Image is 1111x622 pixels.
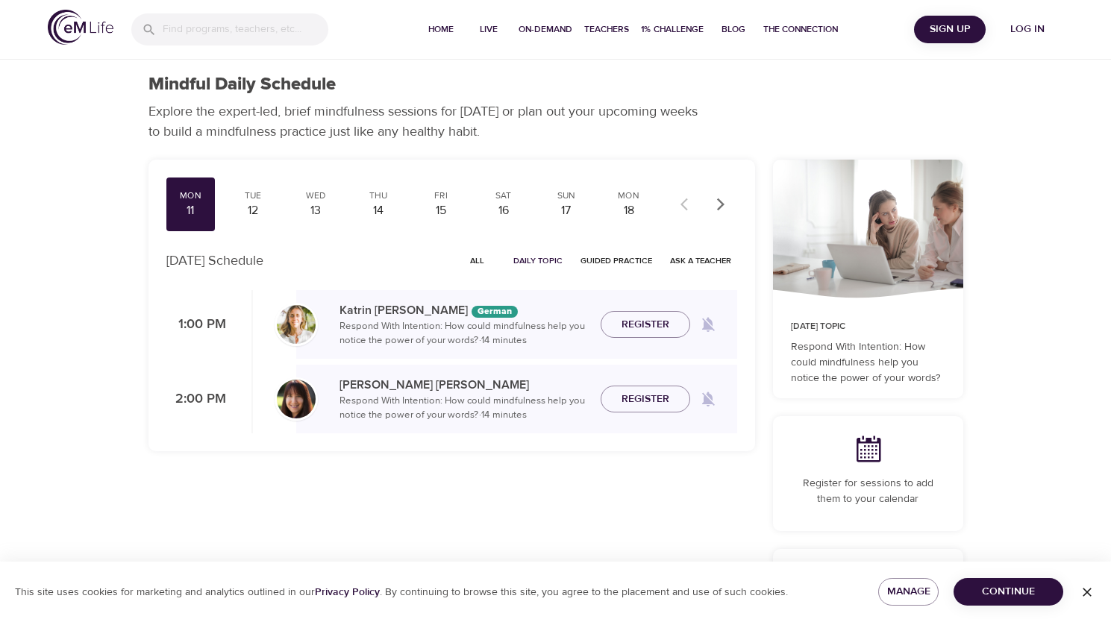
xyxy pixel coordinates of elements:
span: Live [471,22,507,37]
span: Register [622,390,669,409]
div: Wed [297,189,334,202]
div: Mon [172,189,210,202]
span: 1% Challenge [641,22,704,37]
button: Guided Practice [575,249,658,272]
div: Mon [610,189,648,202]
span: Daily Topic [513,254,563,268]
img: Andrea_Lieberstein-min.jpg [277,380,316,418]
span: All [460,254,495,268]
div: Sat [485,189,522,202]
div: 13 [297,202,334,219]
p: [DATE] Schedule [166,251,263,271]
input: Find programs, teachers, etc... [163,13,328,45]
button: Register [601,311,690,339]
span: The Connection [763,22,838,37]
p: Respond With Intention: How could mindfulness help you notice the power of your words? [791,339,945,386]
div: 17 [548,202,585,219]
button: Daily Topic [507,249,569,272]
span: Manage [890,582,927,601]
a: Privacy Policy [315,585,380,599]
span: Continue [966,582,1051,601]
img: logo [48,10,113,45]
div: 15 [422,202,460,219]
div: Fri [422,189,460,202]
span: Register [622,315,669,334]
div: 18 [610,202,648,219]
p: Register for sessions to add them to your calendar [791,476,945,507]
span: Guided Practice [580,254,652,268]
div: Sun [548,189,585,202]
p: Katrin [PERSON_NAME] [339,301,589,319]
span: Ask a Teacher [670,254,731,268]
div: The episodes in this programs will be in German [472,306,518,318]
p: [PERSON_NAME] [PERSON_NAME] [339,376,589,394]
span: Remind me when a class goes live every Monday at 2:00 PM [690,381,726,417]
div: 16 [485,202,522,219]
span: Teachers [584,22,629,37]
img: Katrin%20Buisman.jpg [277,305,316,344]
h1: Mindful Daily Schedule [148,74,336,95]
p: 1:00 PM [166,315,226,335]
button: All [454,249,501,272]
button: Log in [992,16,1063,43]
span: Remind me when a class goes live every Monday at 1:00 PM [690,307,726,342]
p: Explore the expert-led, brief mindfulness sessions for [DATE] or plan out your upcoming weeks to ... [148,101,708,142]
p: Respond With Intention: How could mindfulness help you notice the power of your words? · 14 minutes [339,319,589,348]
span: Log in [998,20,1057,39]
button: Continue [954,578,1063,606]
span: Home [423,22,459,37]
p: 2:00 PM [166,389,226,409]
span: Sign Up [920,20,980,39]
button: Ask a Teacher [664,249,737,272]
p: Respond With Intention: How could mindfulness help you notice the power of your words? · 14 minutes [339,394,589,423]
button: Sign Up [914,16,986,43]
span: Blog [716,22,751,37]
button: Register [601,386,690,413]
div: 14 [360,202,397,219]
button: Manage [878,578,939,606]
div: Tue [234,189,272,202]
div: 11 [172,202,210,219]
span: On-Demand [519,22,572,37]
p: [DATE] Topic [791,320,945,333]
div: 12 [234,202,272,219]
div: Thu [360,189,397,202]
